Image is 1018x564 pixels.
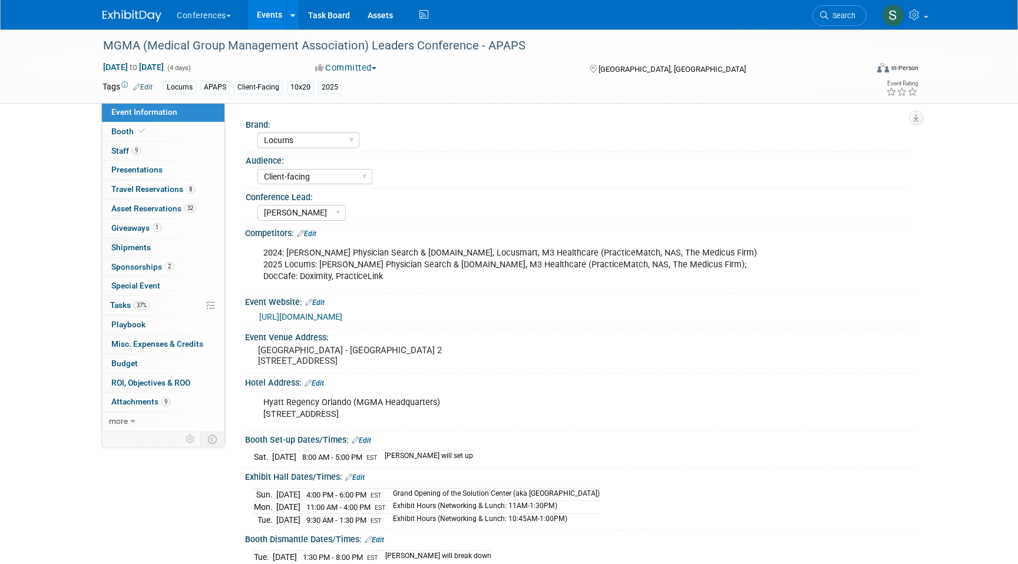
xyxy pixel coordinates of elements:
span: Tasks [110,300,150,310]
div: Booth Set-up Dates/Times: [245,431,915,446]
td: Grand Opening of the Solution Center (aka [GEOGRAPHIC_DATA]) [386,488,600,501]
td: Toggle Event Tabs [201,432,225,447]
span: 37% [134,301,150,310]
div: Event Venue Address: [245,329,915,343]
span: 9 [132,146,141,155]
span: 2 [165,262,174,271]
td: Tags [103,81,153,94]
span: Giveaways [111,223,161,233]
span: [GEOGRAPHIC_DATA], [GEOGRAPHIC_DATA] [599,65,746,74]
a: Edit [305,379,324,387]
a: Edit [305,298,325,307]
span: more [109,416,128,426]
div: Event Rating [886,81,918,87]
span: Special Event [111,281,160,290]
div: Brand: [246,116,910,131]
span: 8 [186,185,195,194]
div: In-Person [891,64,918,72]
a: Budget [102,354,224,373]
div: 10x20 [287,81,314,94]
td: [PERSON_NAME] will set up [378,451,473,463]
i: Booth reservation complete [139,128,145,134]
td: [DATE] [276,488,300,501]
td: Sat. [254,451,272,463]
span: Asset Reservations [111,204,196,213]
div: MGMA (Medical Group Management Association) Leaders Conference - APAPS [99,35,849,57]
span: ROI, Objectives & ROO [111,378,190,387]
td: Tue. [254,513,276,526]
a: Presentations [102,161,224,180]
div: Event Format [797,61,918,79]
td: [PERSON_NAME] will break down [378,550,491,563]
td: [DATE] [276,513,300,526]
div: Exhibit Hall Dates/Times: [245,468,915,483]
span: Misc. Expenses & Credits [111,339,203,349]
div: 2025 [318,81,342,94]
span: 1 [153,223,161,232]
a: [URL][DOMAIN_NAME] [259,312,342,321]
td: Tue. [254,550,273,563]
span: EST [371,517,382,525]
a: Edit [297,230,316,238]
a: Search [812,5,867,26]
td: [DATE] [276,501,300,514]
td: Personalize Event Tab Strip [180,432,201,447]
span: 4:00 PM - 6:00 PM [306,490,366,499]
span: to [128,62,139,72]
td: Exhibit Hours (Networking & Lunch: 10:45AM-1:00PM) [386,513,600,526]
a: Attachments9 [102,393,224,412]
a: Sponsorships2 [102,258,224,277]
a: Staff9 [102,142,224,161]
div: Hotel Address: [245,374,915,389]
a: Edit [133,83,153,91]
div: Event Website: [245,293,915,308]
div: Competitors: [245,224,915,240]
a: Playbook [102,316,224,334]
a: Special Event [102,277,224,296]
span: Playbook [111,320,146,329]
td: Exhibit Hours (Networking & Lunch: 11AM-1:30PM) [386,501,600,514]
span: Budget [111,359,138,368]
span: 32 [184,204,196,213]
div: Conference Lead: [246,188,910,203]
a: Giveaways1 [102,219,224,238]
a: Tasks37% [102,296,224,315]
span: Travel Reservations [111,184,195,194]
div: Booth Dismantle Dates/Times: [245,530,915,546]
span: EST [367,554,378,562]
span: [DATE] [DATE] [103,62,164,72]
span: Shipments [111,243,151,252]
a: Misc. Expenses & Credits [102,335,224,354]
img: Format-Inperson.png [877,63,889,72]
span: EST [371,492,382,499]
span: Sponsorships [111,262,174,271]
span: Search [828,11,855,20]
div: Hyatt Regency Orlando (MGMA Headquarters) [STREET_ADDRESS] [255,391,786,426]
a: Booth [102,122,224,141]
img: Sophie Buffo [882,4,904,26]
span: (4 days) [166,64,191,72]
a: ROI, Objectives & ROO [102,374,224,393]
span: Event Information [111,107,177,117]
span: EST [375,504,386,512]
td: [DATE] [273,550,297,563]
div: Locums [163,81,196,94]
span: 1:30 PM - 8:00 PM [303,553,363,562]
a: Edit [345,473,365,482]
span: 11:00 AM - 4:00 PM [306,503,371,512]
td: [DATE] [272,451,296,463]
td: Mon. [254,501,276,514]
span: Presentations [111,165,163,174]
a: more [102,412,224,431]
td: Sun. [254,488,276,501]
pre: [GEOGRAPHIC_DATA] - [GEOGRAPHIC_DATA] 2 [STREET_ADDRESS] [258,345,511,366]
div: APAPS [200,81,230,94]
span: Attachments [111,397,170,406]
span: EST [366,454,378,462]
img: ExhibitDay [103,10,161,22]
span: 9 [161,397,170,406]
a: Travel Reservations8 [102,180,224,199]
a: Asset Reservations32 [102,200,224,218]
div: 2024: [PERSON_NAME] Physician Search & [DOMAIN_NAME], Locusmart, M3 Healthcare (PracticeMatch, NA... [255,241,786,288]
span: 9:30 AM - 1:30 PM [306,516,366,525]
